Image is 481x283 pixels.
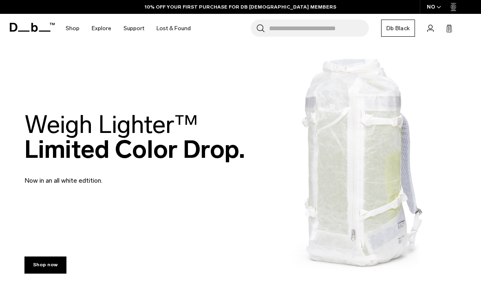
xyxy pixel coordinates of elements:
[145,3,336,11] a: 10% OFF YOUR FIRST PURCHASE FOR DB [DEMOGRAPHIC_DATA] MEMBERS
[124,14,144,43] a: Support
[24,110,198,139] span: Weigh Lighter™
[381,20,415,37] a: Db Black
[157,14,191,43] a: Lost & Found
[24,112,245,162] h2: Limited Color Drop.
[24,256,66,274] a: Shop now
[66,14,79,43] a: Shop
[92,14,111,43] a: Explore
[60,14,197,43] nav: Main Navigation
[24,166,220,186] p: Now in an all white edtition.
